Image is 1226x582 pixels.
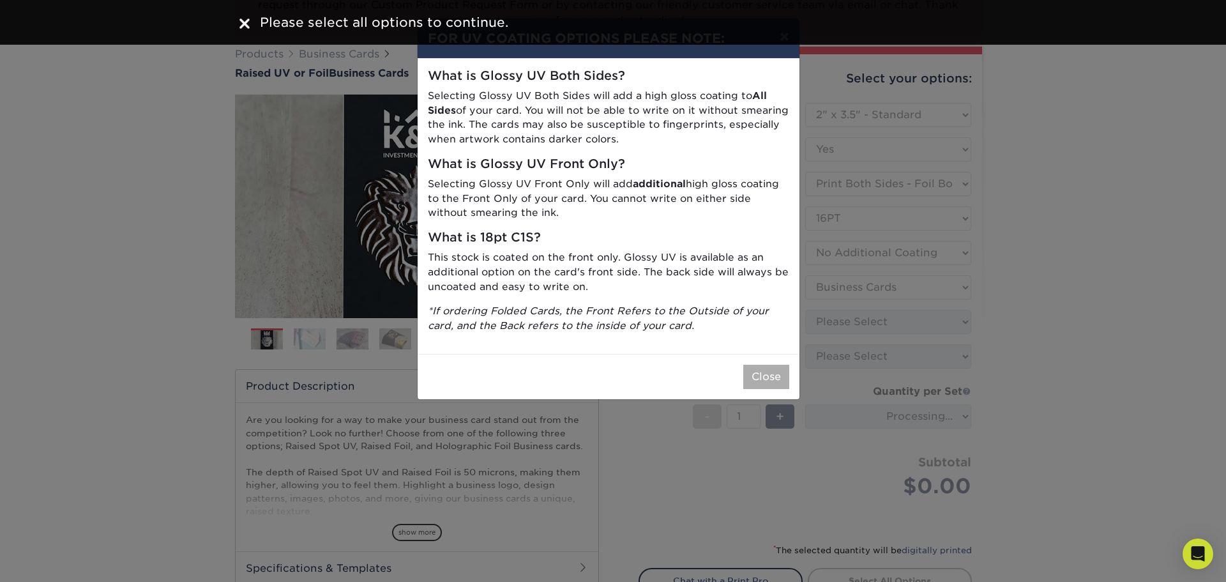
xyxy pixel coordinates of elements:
[1183,539,1213,569] div: Open Intercom Messenger
[428,305,769,332] i: *If ordering Folded Cards, the Front Refers to the Outside of your card, and the Back refers to t...
[428,89,767,116] strong: All Sides
[428,157,789,172] h5: What is Glossy UV Front Only?
[743,365,789,389] button: Close
[428,177,789,220] p: Selecting Glossy UV Front Only will add high gloss coating to the Front Only of your card. You ca...
[428,250,789,294] p: This stock is coated on the front only. Glossy UV is available as an additional option on the car...
[428,69,789,84] h5: What is Glossy UV Both Sides?
[428,231,789,245] h5: What is 18pt C1S?
[239,19,250,29] img: close
[260,15,508,30] span: Please select all options to continue.
[633,178,686,190] strong: additional
[428,89,789,147] p: Selecting Glossy UV Both Sides will add a high gloss coating to of your card. You will not be abl...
